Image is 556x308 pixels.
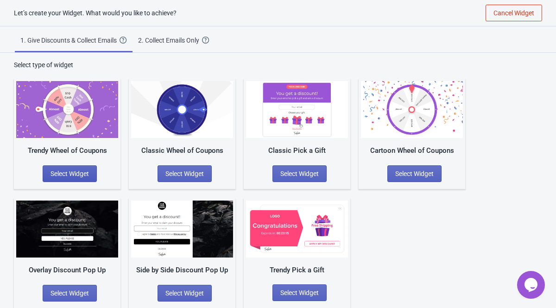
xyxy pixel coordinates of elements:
div: Cartoon Wheel of Coupons [361,145,463,156]
div: 2. Collect Emails Only [138,36,202,45]
button: Cancel Widget [486,5,542,21]
img: full_screen_popup.jpg [16,201,118,258]
div: Classic Pick a Gift [246,145,348,156]
img: gift_game.jpg [246,81,348,138]
span: Select Widget [280,170,319,177]
div: Trendy Pick a Gift [246,265,348,276]
img: regular_popup.jpg [131,201,233,258]
span: Select Widget [51,170,89,177]
div: Trendy Wheel of Coupons [16,145,118,156]
span: Cancel Widget [493,9,534,17]
span: Select Widget [395,170,434,177]
div: 1. Give Discounts & Collect Emails [20,36,120,45]
button: Select Widget [272,165,327,182]
span: Select Widget [165,170,204,177]
span: Select Widget [51,289,89,297]
img: cartoon_game.jpg [361,81,463,138]
span: Select Widget [165,289,204,297]
button: Select Widget [43,165,97,182]
img: classic_game.jpg [131,81,233,138]
span: Select Widget [280,289,319,296]
div: Select type of widget [14,60,542,69]
button: Select Widget [158,285,212,302]
button: Select Widget [43,285,97,302]
div: Side by Side Discount Pop Up [131,265,233,276]
button: Select Widget [272,284,327,301]
button: Select Widget [158,165,212,182]
div: Overlay Discount Pop Up [16,265,118,276]
div: Classic Wheel of Coupons [131,145,233,156]
button: Select Widget [387,165,442,182]
img: gift_game_v2.jpg [246,201,348,258]
img: trendy_game.png [16,81,118,138]
iframe: chat widget [517,271,547,299]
